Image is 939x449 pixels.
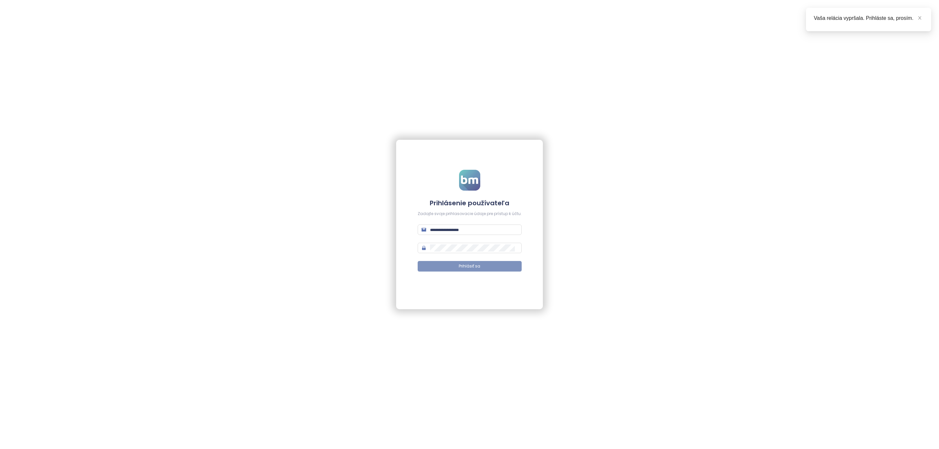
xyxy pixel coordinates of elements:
div: Zadajte svoje prihlasovacie údaje pre prístup k účtu. [418,211,522,217]
h4: Prihlásenie používateľa [418,198,522,208]
span: close [917,16,922,20]
div: Vaša relácia vypršala. Prihláste sa, prosím. [814,14,923,22]
span: Prihlásiť sa [459,263,480,269]
button: Prihlásiť sa [418,261,522,271]
img: logo [459,170,480,191]
span: mail [422,227,426,232]
span: lock [422,246,426,250]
